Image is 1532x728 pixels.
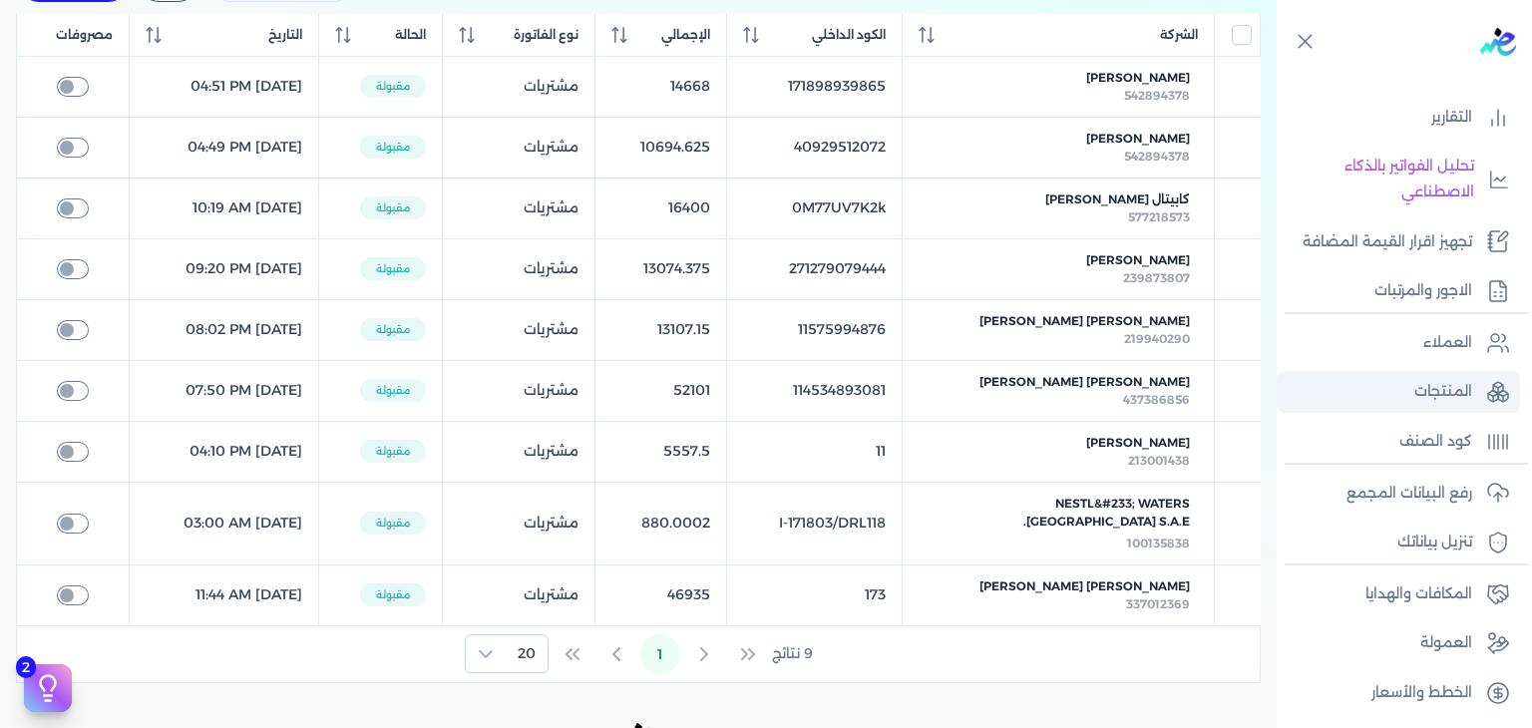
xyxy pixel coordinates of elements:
[1277,672,1520,714] a: الخطط والأسعار
[1480,28,1516,56] img: logo
[16,656,36,678] span: 2
[1277,221,1520,263] a: تجهيز اقرار القيمة المضافة
[979,577,1190,595] span: [PERSON_NAME] [PERSON_NAME]
[1124,88,1190,103] span: 542894378
[1124,149,1190,164] span: 542894378
[1414,379,1472,405] p: المنتجات
[640,634,680,674] button: Page 1
[1431,105,1472,131] p: التقارير
[979,312,1190,330] span: [PERSON_NAME] [PERSON_NAME]
[1365,581,1472,607] p: المكافات والهدايا
[927,495,1190,531] span: Nestl&#233; Waters [GEOGRAPHIC_DATA] S.A.E.
[514,26,578,44] span: نوع الفاتورة
[1303,229,1472,255] p: تجهيز اقرار القيمة المضافة
[1277,97,1520,139] a: التقارير
[1277,146,1520,212] a: تحليل الفواتير بالذكاء الاصطناعي
[1123,392,1190,407] span: 437386856
[1126,596,1190,611] span: 337012369
[1086,69,1190,87] span: [PERSON_NAME]
[1287,154,1474,204] p: تحليل الفواتير بالذكاء الاصطناعي
[1374,278,1472,304] p: الاجور والمرتبات
[1277,421,1520,463] a: كود الصنف
[1086,130,1190,148] span: [PERSON_NAME]
[1124,331,1190,346] span: 219940290
[1277,573,1520,615] a: المكافات والهدايا
[1346,481,1472,507] p: رفع البيانات المجمع
[1277,473,1520,515] a: رفع البيانات المجمع
[1277,622,1520,664] a: العمولة
[1086,251,1190,269] span: [PERSON_NAME]
[772,643,813,664] span: 9 نتائج
[812,26,886,44] span: الكود الداخلي
[1127,536,1190,550] span: 100135838
[1045,190,1190,208] span: كابيتال [PERSON_NAME]
[1277,371,1520,413] a: المنتجات
[1277,322,1520,364] a: العملاء
[1277,270,1520,312] a: الاجور والمرتبات
[1160,26,1198,44] span: الشركة
[506,635,548,672] span: Rows per page
[1086,434,1190,452] span: [PERSON_NAME]
[268,26,302,44] span: التاريخ
[1420,630,1472,656] p: العمولة
[395,26,426,44] span: الحالة
[24,664,72,712] button: 2
[661,26,710,44] span: الإجمالي
[1123,270,1190,285] span: 239873807
[1423,330,1472,356] p: العملاء
[979,373,1190,391] span: [PERSON_NAME] [PERSON_NAME]
[1371,680,1472,706] p: الخطط والأسعار
[1397,530,1472,555] p: تنزيل بياناتك
[1128,209,1190,224] span: 577218573
[1128,453,1190,468] span: 213001438
[1277,522,1520,563] a: تنزيل بياناتك
[56,26,113,44] span: مصروفات
[1399,429,1472,455] p: كود الصنف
